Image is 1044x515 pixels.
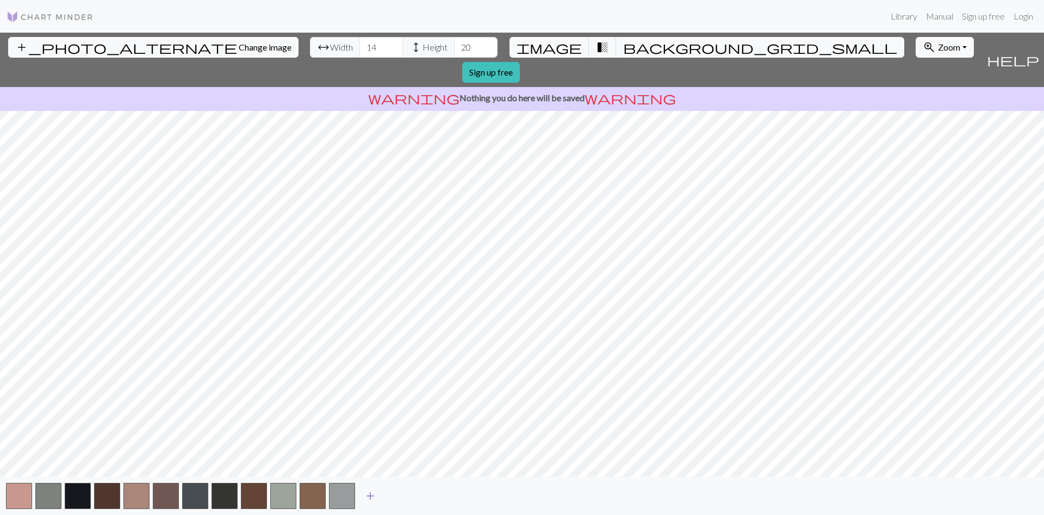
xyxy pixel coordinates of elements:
[368,90,459,106] span: warning
[585,90,676,106] span: warning
[8,37,299,58] button: Change image
[938,42,960,52] span: Zoom
[317,40,330,55] span: arrow_range
[922,5,958,27] a: Manual
[1009,5,1037,27] a: Login
[409,40,422,55] span: height
[330,41,353,54] span: Width
[364,488,377,504] span: add
[987,52,1039,67] span: help
[15,40,237,55] span: add_photo_alternate
[517,40,582,55] span: image
[958,5,1009,27] a: Sign up free
[4,91,1040,104] p: Nothing you do here will be saved
[923,40,936,55] span: zoom_in
[357,486,384,506] button: Add color
[462,62,520,83] a: Sign up free
[982,33,1044,87] button: Help
[422,41,448,54] span: Height
[7,10,94,23] img: Logo
[623,40,897,55] span: background_grid_small
[596,40,609,55] span: transition_fade
[886,5,922,27] a: Library
[916,37,974,58] button: Zoom
[239,42,291,52] span: Change image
